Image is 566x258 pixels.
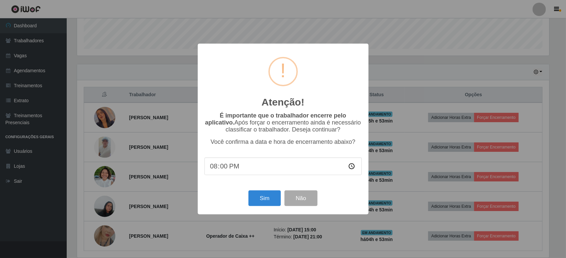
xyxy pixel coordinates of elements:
[285,190,318,206] button: Não
[204,112,362,133] p: Após forçar o encerramento ainda é necessário classificar o trabalhador. Deseja continuar?
[205,112,346,126] b: É importante que o trabalhador encerre pelo aplicativo.
[261,96,304,108] h2: Atenção!
[248,190,281,206] button: Sim
[204,138,362,145] p: Você confirma a data e hora de encerramento abaixo?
